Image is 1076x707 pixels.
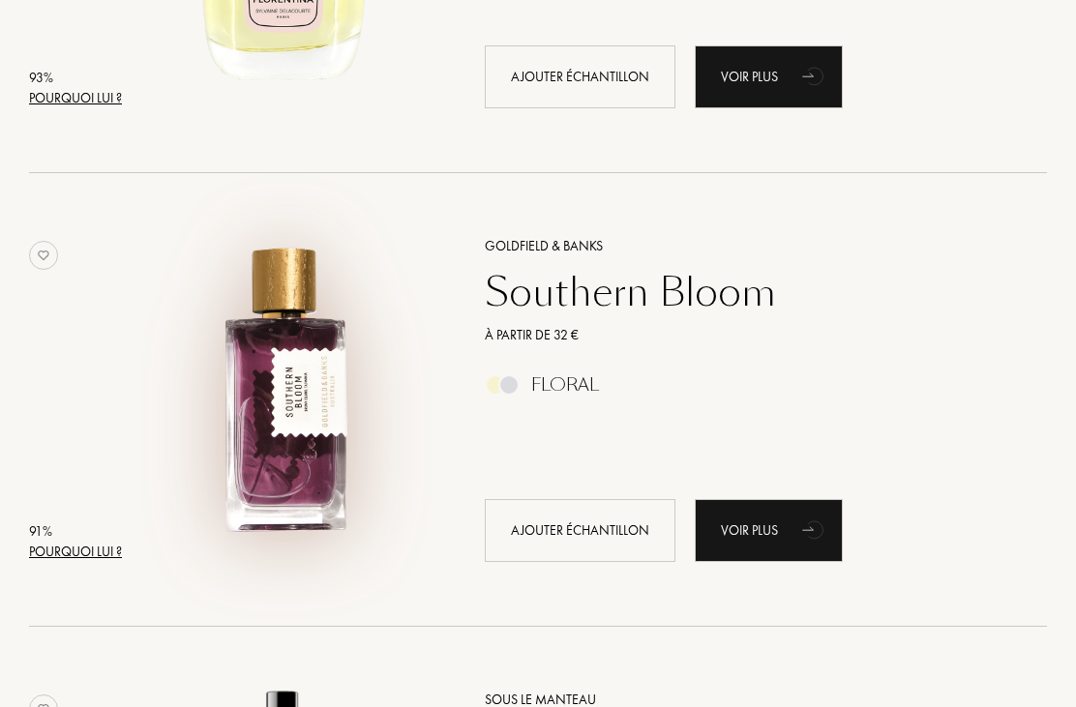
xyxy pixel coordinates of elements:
[126,212,456,583] a: Southern Bloom Goldfield & Banks
[29,68,122,88] div: 93 %
[29,88,122,108] div: Pourquoi lui ?
[795,510,834,548] div: animation
[695,45,843,108] a: Voir plusanimation
[795,56,834,95] div: animation
[470,236,1018,256] a: Goldfield & Banks
[470,269,1018,315] a: Southern Bloom
[29,542,122,562] div: Pourquoi lui ?
[695,499,843,562] a: Voir plusanimation
[126,233,439,546] img: Southern Bloom Goldfield & Banks
[695,45,843,108] div: Voir plus
[470,380,1018,400] a: Floral
[485,45,675,108] div: Ajouter échantillon
[29,241,58,270] img: no_like_p.png
[485,499,675,562] div: Ajouter échantillon
[470,325,1018,345] a: À partir de 32 €
[531,374,599,396] div: Floral
[29,521,122,542] div: 91 %
[695,499,843,562] div: Voir plus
